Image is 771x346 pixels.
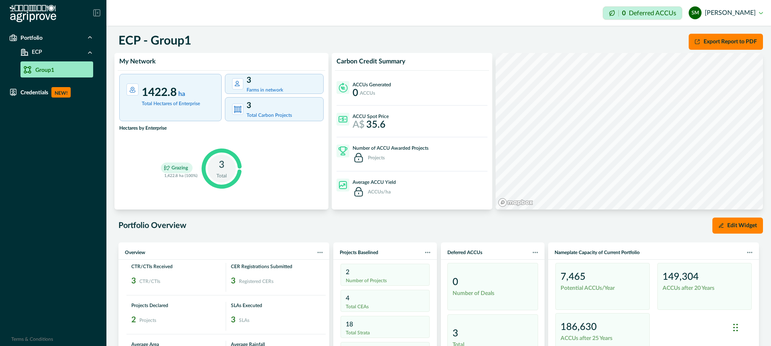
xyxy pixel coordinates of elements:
p: 7,465 [561,270,609,284]
p: Credentials [20,89,48,96]
p: My Network [119,58,156,65]
p: Total Carbon Projects [247,112,319,119]
p: Farms in network [247,86,319,94]
p: Number of ACCU Awarded Projects [353,145,428,152]
button: Export Report to PDF [689,34,763,50]
text: 1,422.8 ha (100%) [164,174,197,178]
p: 3 [247,74,319,86]
span: ha [177,91,185,97]
p: SLAs [239,316,249,324]
a: CredentialsNEW! [6,84,100,101]
p: Portfolio [20,35,43,41]
a: Group1 [20,61,93,77]
p: Nameplate Capacity of Current Portfolio [555,249,640,256]
p: 2 [346,267,424,277]
div: Number of ACCU Awarded Projects icon [337,145,349,157]
p: Number of Deals [453,289,533,298]
p: 0 [453,275,533,289]
p: Total Hectares of Enterprise [142,100,214,107]
img: Logo [10,5,56,22]
p: Overview [125,249,145,256]
p: Registered CERs [239,277,273,285]
p: Projects Declared [131,302,221,309]
p: Average ACCU Yield [353,179,396,186]
p: Potential ACCUs/Year [561,284,645,293]
p: 149,304 [663,270,711,284]
p: 186,630 [561,320,609,334]
p: Total Strata [346,329,424,336]
p: SLAs Executed [231,302,321,309]
div: ACCUs Generated icon [337,81,349,94]
h5: ECP - Group1 [118,34,191,48]
p: 3 [231,314,236,326]
p: 4 [346,293,424,303]
p: Group1 [35,66,54,75]
button: steve le moenic[PERSON_NAME] [689,3,763,22]
p: ACCU Spot Price [353,113,389,120]
text: Grazing [171,166,188,171]
p: 18 [346,320,424,329]
p: 2 [131,314,136,326]
p: Projects [139,316,156,324]
p: ACCUs after 20 Years [663,284,747,293]
p: 3 [219,158,224,172]
div: ACCU Spot Price icon [337,113,349,126]
p: Total CEAs [346,303,424,310]
iframe: Chat Widget [731,307,771,346]
p: Portfolio Overview [118,220,186,232]
p: Projects Baselined [340,249,378,256]
p: CER Registrations Submitted [231,263,321,270]
p: A$ [353,120,365,130]
a: Terms & Conditions [11,337,53,342]
p: CTR/CTIs [139,277,160,285]
p: 0 [353,88,358,98]
p: Deferred ACCUs [629,10,676,16]
p: Deferred ACCUs [447,249,482,256]
p: Carbon Credit Summary [337,58,405,65]
p: Total [216,172,227,179]
p: CTR/CTIs Received [131,263,221,270]
p: Number of Projects [346,277,424,284]
p: ACCUs after 25 Years [561,334,645,343]
p: 1422.8 [142,88,214,97]
p: ACCUs [360,91,375,96]
button: Edit Widget [712,218,763,234]
p: ACCUs Generated [353,81,391,88]
p: 35.6 [366,120,385,130]
p: 3 [453,326,533,341]
canvas: Map [496,53,763,210]
a: Mapbox logo [498,198,533,207]
div: Average ACCU Yield icon [337,179,349,191]
p: 3 [231,275,236,287]
p: NEW! [51,87,71,98]
p: ECP [29,48,42,57]
p: 3 [131,275,136,287]
p: ACCUs/ha [368,189,391,194]
p: Projects [368,155,385,160]
p: 0 [622,10,626,16]
p: 3 [247,100,319,112]
div: Drag [733,315,738,340]
p: Hectares by Enterprise [119,124,324,132]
